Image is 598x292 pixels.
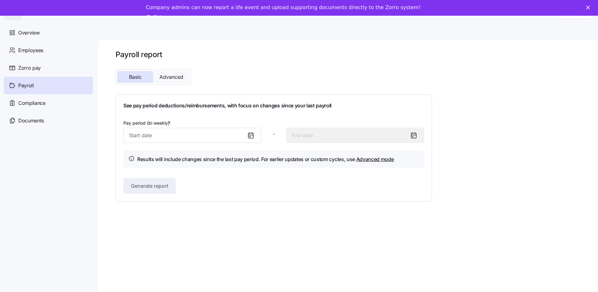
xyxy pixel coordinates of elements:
button: Generate report [123,178,176,194]
a: Zorro pay [4,59,93,77]
span: - [273,130,275,138]
span: Payroll [18,82,34,89]
a: Employees [4,41,93,59]
h4: Results will include changes since the last pay period. For earlier updates or custom cycles, use [137,155,394,163]
label: Pay period (bi weekly) [123,120,172,127]
input: Start date [123,128,261,143]
span: Overview [18,29,40,37]
span: Advanced [159,74,183,79]
a: Compliance [4,94,93,112]
span: Employees [18,46,43,54]
input: End date [286,128,424,143]
div: Company admins can now report a life event and upload supporting documents directly to the Zorro ... [146,4,421,11]
span: Zorro pay [18,64,41,72]
div: Close [586,6,592,9]
span: Documents [18,117,44,125]
h1: Payroll report [116,50,432,59]
a: Advanced mode [356,156,394,162]
a: Take a tour [146,14,185,21]
h1: See pay period deductions/reimbursements, with focus on changes since your last payroll [123,102,424,109]
a: Payroll [4,77,93,94]
span: Basic [129,74,142,79]
span: Generate report [131,182,168,190]
span: Compliance [18,99,46,107]
a: Overview [4,24,93,41]
a: Documents [4,112,93,129]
